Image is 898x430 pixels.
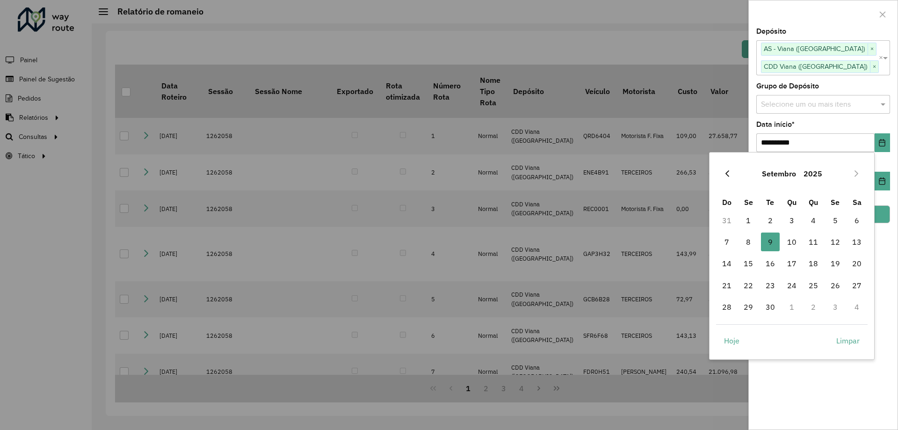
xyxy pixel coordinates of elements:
[739,276,758,295] span: 22
[825,253,846,274] td: 19
[782,211,801,230] span: 3
[870,61,878,73] span: ×
[804,211,823,230] span: 4
[738,253,759,274] td: 15
[759,296,781,318] td: 30
[716,231,738,253] td: 7
[717,254,736,273] span: 14
[717,233,736,251] span: 7
[744,197,753,207] span: Se
[879,52,883,64] span: Clear all
[804,276,823,295] span: 25
[825,275,846,296] td: 26
[803,275,824,296] td: 25
[739,233,758,251] span: 8
[758,162,800,185] button: Choose Month
[847,254,866,273] span: 20
[782,276,801,295] span: 24
[853,197,862,207] span: Sa
[803,296,824,318] td: 2
[759,210,781,231] td: 2
[781,231,803,253] td: 10
[804,254,823,273] span: 18
[781,210,803,231] td: 3
[875,133,890,152] button: Choose Date
[804,233,823,251] span: 11
[759,253,781,274] td: 16
[756,119,795,130] label: Data início
[761,61,870,72] span: CDD Viana ([GEOGRAPHIC_DATA])
[756,80,819,92] label: Grupo de Depósito
[828,331,868,350] button: Limpar
[766,197,774,207] span: Te
[803,231,824,253] td: 11
[781,296,803,318] td: 1
[761,233,780,251] span: 9
[847,276,866,295] span: 27
[716,210,738,231] td: 31
[836,335,860,346] span: Limpar
[759,231,781,253] td: 9
[759,275,781,296] td: 23
[720,166,735,181] button: Previous Month
[809,197,818,207] span: Qu
[782,233,801,251] span: 10
[761,211,780,230] span: 2
[761,43,868,54] span: AS - Viana ([GEOGRAPHIC_DATA])
[825,296,846,318] td: 3
[724,335,739,346] span: Hoje
[717,298,736,316] span: 28
[738,296,759,318] td: 29
[846,296,868,318] td: 4
[716,275,738,296] td: 21
[803,210,824,231] td: 4
[846,231,868,253] td: 13
[847,233,866,251] span: 13
[738,275,759,296] td: 22
[709,152,875,360] div: Choose Date
[781,253,803,274] td: 17
[716,331,747,350] button: Hoje
[787,197,797,207] span: Qu
[756,26,786,37] label: Depósito
[738,231,759,253] td: 8
[761,254,780,273] span: 16
[739,298,758,316] span: 29
[761,298,780,316] span: 30
[722,197,731,207] span: Do
[826,211,845,230] span: 5
[875,172,890,190] button: Choose Date
[826,254,845,273] span: 19
[826,276,845,295] span: 26
[846,210,868,231] td: 6
[825,210,846,231] td: 5
[868,44,876,55] span: ×
[846,275,868,296] td: 27
[761,276,780,295] span: 23
[800,162,826,185] button: Choose Year
[716,296,738,318] td: 28
[781,275,803,296] td: 24
[738,210,759,231] td: 1
[739,211,758,230] span: 1
[717,276,736,295] span: 21
[716,253,738,274] td: 14
[831,197,840,207] span: Se
[846,253,868,274] td: 20
[739,254,758,273] span: 15
[825,231,846,253] td: 12
[826,233,845,251] span: 12
[803,253,824,274] td: 18
[782,254,801,273] span: 17
[849,166,864,181] button: Next Month
[847,211,866,230] span: 6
